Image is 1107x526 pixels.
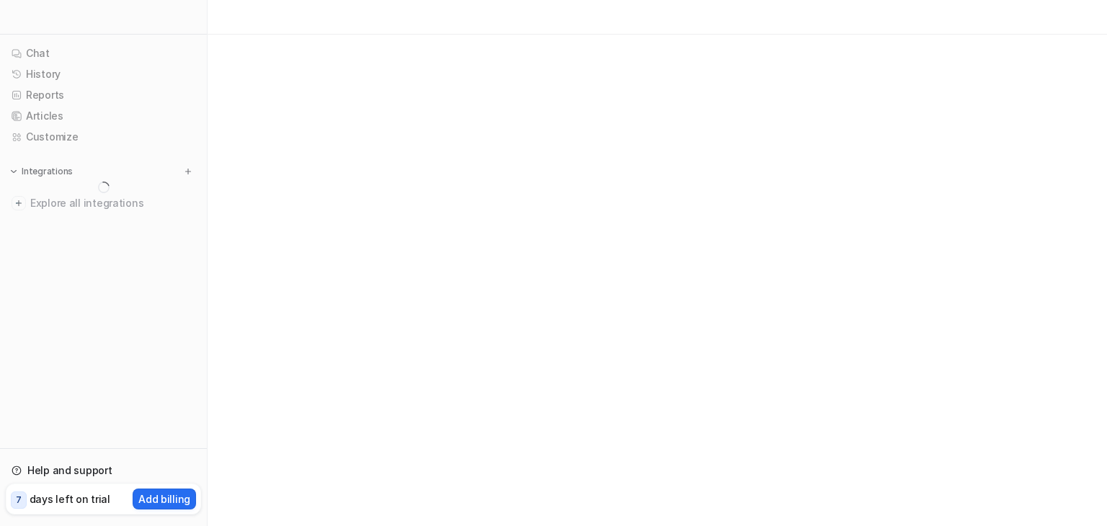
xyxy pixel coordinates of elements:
p: Add billing [138,491,190,507]
a: History [6,64,201,84]
a: Help and support [6,460,201,481]
button: Add billing [133,489,196,509]
img: expand menu [9,166,19,177]
a: Reports [6,85,201,105]
a: Explore all integrations [6,193,201,213]
img: menu_add.svg [183,166,193,177]
p: days left on trial [30,491,110,507]
img: explore all integrations [12,196,26,210]
p: 7 [16,494,22,507]
a: Customize [6,127,201,147]
a: Articles [6,106,201,126]
p: Integrations [22,166,73,177]
span: Explore all integrations [30,192,195,215]
button: Integrations [6,164,77,179]
a: Chat [6,43,201,63]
